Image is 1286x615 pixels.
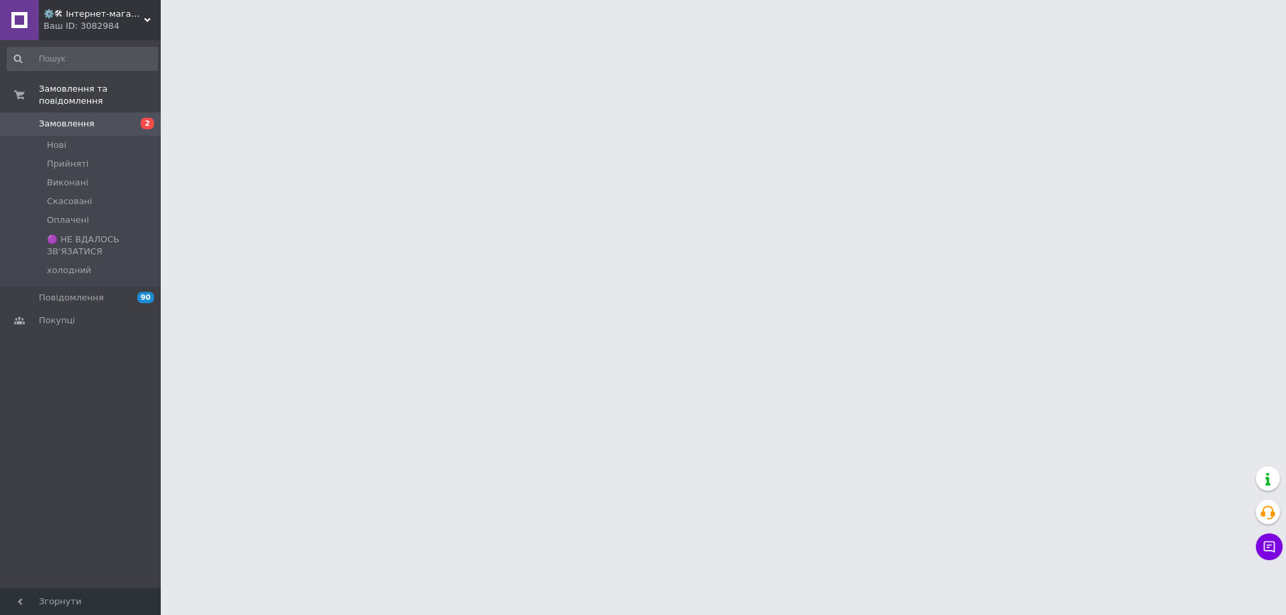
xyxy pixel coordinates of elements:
[39,118,94,130] span: Замовлення
[47,177,88,189] span: Виконані
[7,47,158,71] input: Пошук
[44,8,144,20] span: ⚙️🛠 Інтернет-магазин ALORA
[47,195,92,207] span: Скасовані
[39,315,75,327] span: Покупці
[137,292,154,303] span: 90
[47,214,89,226] span: Оплачені
[44,20,161,32] div: Ваш ID: 3082984
[47,234,157,258] span: 🟣 НЕ ВДАЛОСЬ ЗВ'ЯЗАТИСЯ
[47,139,66,151] span: Нові
[47,264,91,276] span: холодний
[39,83,161,107] span: Замовлення та повідомлення
[39,292,104,304] span: Повідомлення
[141,118,154,129] span: 2
[47,158,88,170] span: Прийняті
[1256,533,1283,560] button: Чат з покупцем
